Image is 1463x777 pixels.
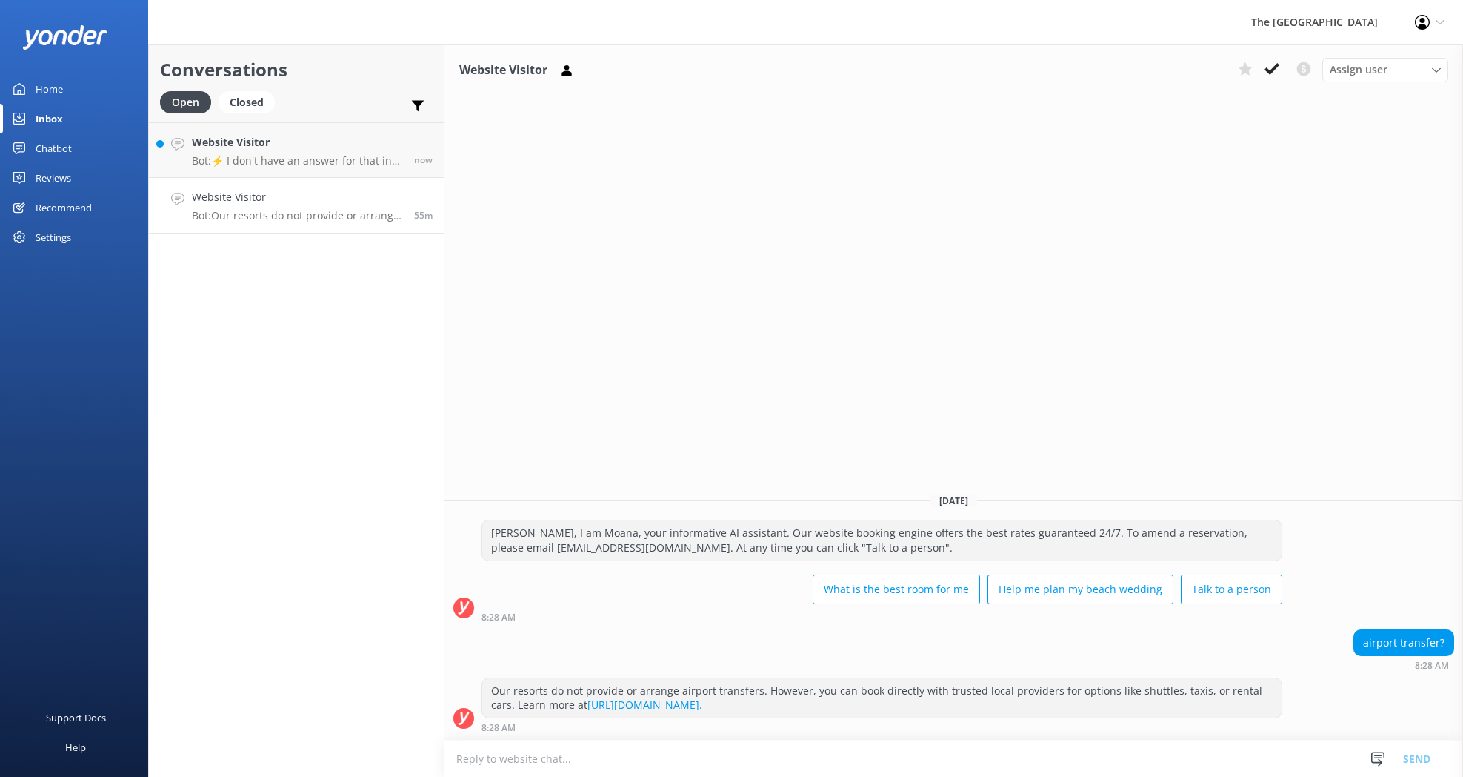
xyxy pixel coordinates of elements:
span: Assign user [1330,62,1387,78]
div: Recommend [36,193,92,222]
a: [URL][DOMAIN_NAME]. [587,698,702,712]
div: Assign User [1322,58,1448,82]
button: What is the best room for me [813,575,980,604]
button: Talk to a person [1181,575,1282,604]
div: Chatbot [36,133,72,163]
div: Oct 07 2025 10:28am (UTC -10:00) Pacific/Honolulu [481,612,1282,622]
strong: 8:28 AM [481,724,516,733]
div: Help [65,733,86,762]
h2: Conversations [160,56,433,84]
a: Website VisitorBot:Our resorts do not provide or arrange airport transfers. However, you can book... [149,178,444,234]
a: Closed [219,93,282,110]
span: Oct 07 2025 11:23am (UTC -10:00) Pacific/Honolulu [414,153,433,166]
p: Bot: ⚡ I don't have an answer for that in my knowledge base. Please try and rephrase your questio... [192,154,403,168]
div: Inbox [36,104,63,133]
strong: 8:28 AM [481,613,516,622]
a: Open [160,93,219,110]
div: Support Docs [46,703,106,733]
a: Website VisitorBot:⚡ I don't have an answer for that in my knowledge base. Please try and rephras... [149,122,444,178]
div: airport transfer? [1354,630,1453,655]
div: Settings [36,222,71,252]
button: Help me plan my beach wedding [987,575,1173,604]
div: Oct 07 2025 10:28am (UTC -10:00) Pacific/Honolulu [1353,660,1454,670]
p: Bot: Our resorts do not provide or arrange airport transfers. However, you can book directly with... [192,209,403,222]
span: Oct 07 2025 10:28am (UTC -10:00) Pacific/Honolulu [414,209,433,222]
span: [DATE] [930,495,977,507]
h4: Website Visitor [192,189,403,205]
h3: Website Visitor [459,61,547,80]
strong: 8:28 AM [1415,661,1449,670]
div: Home [36,74,63,104]
div: Open [160,91,211,113]
div: Our resorts do not provide or arrange airport transfers. However, you can book directly with trus... [482,678,1282,718]
div: [PERSON_NAME], I am Moana, your informative AI assistant. Our website booking engine offers the b... [482,520,1282,560]
div: Closed [219,91,275,113]
h4: Website Visitor [192,134,403,151]
img: yonder-white-logo.png [22,25,107,50]
div: Reviews [36,163,71,193]
div: Oct 07 2025 10:28am (UTC -10:00) Pacific/Honolulu [481,722,1282,733]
